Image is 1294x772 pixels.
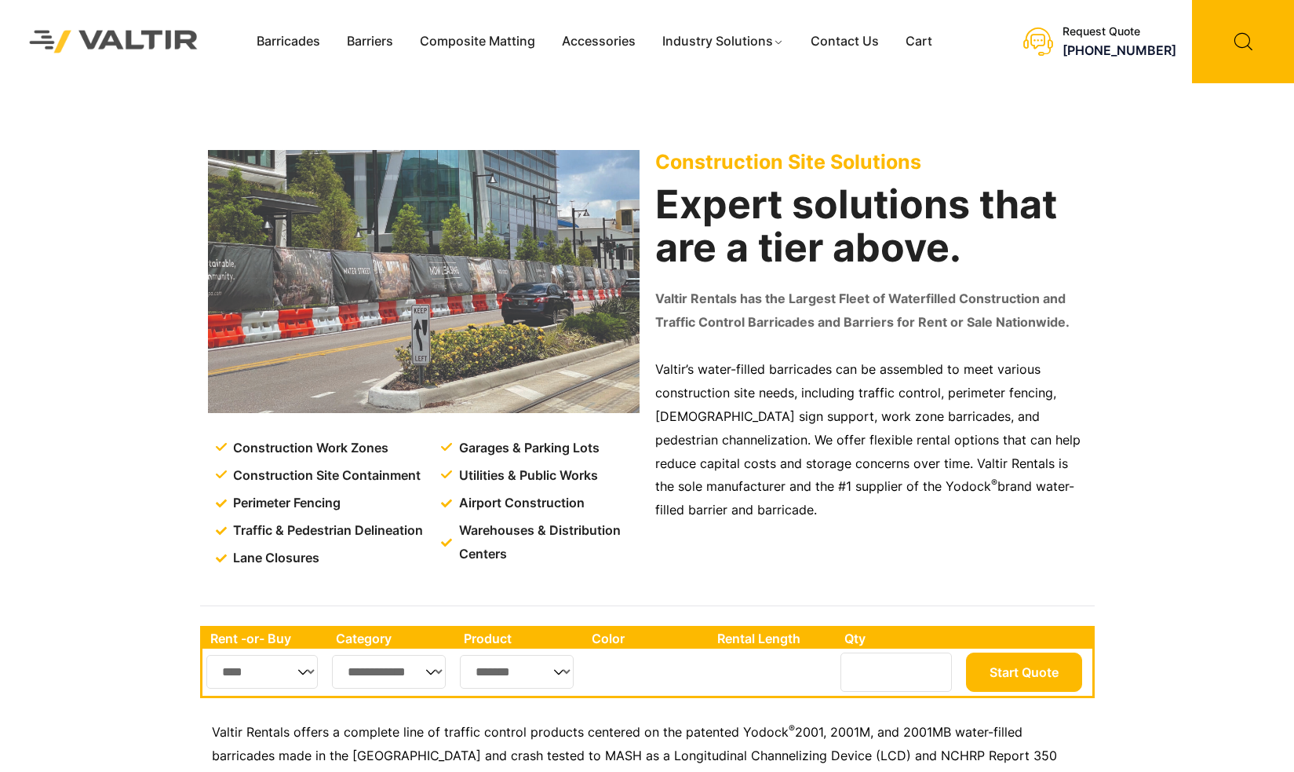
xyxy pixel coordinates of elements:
span: Valtir Rentals offers a complete line of traffic control products centered on the patented Yodock [212,724,789,740]
th: Qty [837,628,961,649]
a: Industry Solutions [649,30,797,53]
a: Barricades [243,30,334,53]
span: Airport Construction [455,492,585,515]
a: Accessories [549,30,649,53]
a: Contact Us [797,30,892,53]
span: Traffic & Pedestrian Delineation [229,519,423,543]
sup: ® [991,477,997,488]
button: Start Quote [966,653,1082,692]
p: Construction Site Solutions [655,150,1087,174]
span: Perimeter Fencing [229,492,341,515]
th: Color [584,628,710,649]
span: Warehouses & Distribution Centers [455,519,643,566]
th: Rent -or- Buy [202,628,328,649]
span: Construction Site Containment [229,464,421,488]
p: Valtir’s water-filled barricades can be assembled to meet various construction site needs, includ... [655,358,1087,522]
h2: Expert solutions that are a tier above. [655,183,1087,269]
a: Barriers [334,30,406,53]
p: Valtir Rentals has the Largest Fleet of Waterfilled Construction and Traffic Control Barricades a... [655,287,1087,335]
a: Cart [892,30,946,53]
a: [PHONE_NUMBER] [1063,42,1176,58]
span: Lane Closures [229,547,319,570]
sup: ® [789,723,795,734]
a: Composite Matting [406,30,549,53]
th: Category [328,628,457,649]
span: Utilities & Public Works [455,464,598,488]
div: Request Quote [1063,25,1176,38]
img: Valtir Rentals [12,13,216,71]
span: Construction Work Zones [229,437,388,460]
span: Garages & Parking Lots [455,437,600,460]
th: Product [456,628,584,649]
th: Rental Length [709,628,837,649]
